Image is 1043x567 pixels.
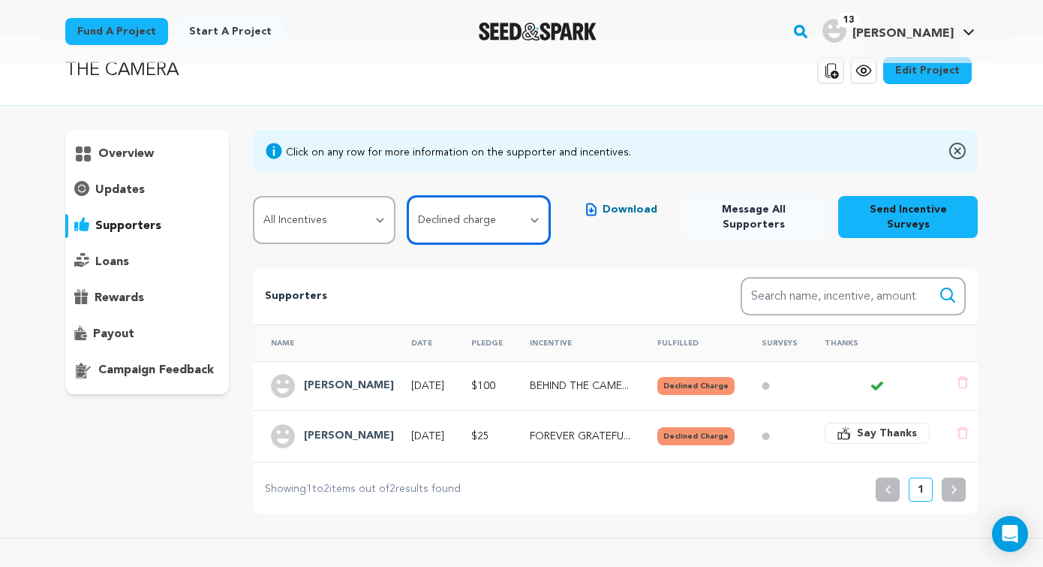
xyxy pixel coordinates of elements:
span: $25 [471,431,489,442]
span: Message All Supporters [693,202,814,232]
th: Thanks [807,324,939,361]
p: rewards [95,289,144,307]
span: Download [603,202,657,217]
button: Declined Charge [657,427,735,445]
button: overview [65,142,229,166]
p: payout [93,325,134,343]
div: Open Intercom Messenger [992,516,1028,552]
p: BEHIND THE CAMERA [530,379,630,394]
span: 1 [306,484,312,494]
span: 2 [323,484,329,494]
button: Download [574,196,669,223]
p: Supporters [265,288,693,306]
h4: Kim Sagami [304,377,394,395]
button: loans [65,250,229,274]
p: FOREVER GRATEFUL [530,429,630,444]
img: Seed&Spark Logo Dark Mode [479,23,597,41]
p: campaign feedback [98,361,214,379]
button: Say Thanks [825,423,930,444]
a: Fund a project [65,18,168,45]
p: 1 [918,482,924,497]
button: Send Incentive Surveys [838,196,978,238]
button: 1 [909,478,933,502]
div: Click on any row for more information on the supporter and incentives. [286,145,631,160]
p: supporters [95,217,161,235]
a: Edit Project [883,57,972,84]
button: campaign feedback [65,358,229,382]
button: payout [65,322,229,346]
th: Incentive [512,324,639,361]
span: 13 [837,13,860,28]
p: updates [95,181,145,199]
div: Steve S.'s Profile [822,19,954,43]
button: rewards [65,286,229,310]
input: Search name, incentive, amount [741,277,966,315]
a: Seed&Spark Homepage [479,23,597,41]
th: Fulfilled [639,324,744,361]
p: [DATE] [411,429,444,444]
button: Declined Charge [657,377,735,395]
img: close-o.svg [949,142,966,160]
p: [DATE] [411,379,444,394]
span: [PERSON_NAME] [852,28,954,40]
p: Showing to items out of results found [265,481,461,499]
img: user.png [271,424,295,448]
a: Steve S.'s Profile [819,16,978,43]
p: overview [98,145,154,163]
th: Name [253,324,393,361]
h4: Josh Lewis [304,427,394,445]
img: user.png [271,374,295,398]
button: supporters [65,214,229,238]
span: Steve S.'s Profile [819,16,978,47]
span: 2 [389,484,395,494]
img: user.png [822,19,846,43]
th: Date [393,324,453,361]
th: Pledge [453,324,512,361]
p: loans [95,253,129,271]
button: Message All Supporters [681,196,826,238]
a: Start a project [177,18,284,45]
span: $100 [471,381,495,391]
button: updates [65,178,229,202]
p: THE CAMERA [65,57,179,84]
span: Say Thanks [857,426,917,441]
th: Surveys [744,324,807,361]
